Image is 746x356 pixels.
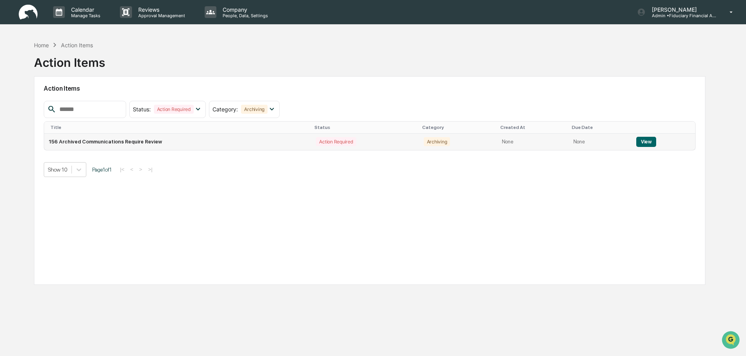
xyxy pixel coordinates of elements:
div: Status [314,125,416,130]
a: 🗄️Attestations [54,95,100,109]
h2: Action Items [44,85,696,92]
button: > [137,166,145,173]
div: We're available if you need us! [27,68,99,74]
div: 🖐️ [8,99,14,106]
a: View [636,139,656,145]
div: Created At [500,125,566,130]
td: None [569,134,632,150]
p: People, Data, Settings [216,13,272,18]
p: Company [216,6,272,13]
img: 1746055101610-c473b297-6a78-478c-a979-82029cc54cd1 [8,60,22,74]
p: Calendar [65,6,104,13]
span: Pylon [78,132,95,138]
span: Data Lookup [16,113,49,121]
div: Due Date [572,125,628,130]
button: >| [146,166,155,173]
p: Admin • Fiduciary Financial Advisors [646,13,718,18]
button: < [128,166,136,173]
div: Action Required [316,137,356,146]
a: 🔎Data Lookup [5,110,52,124]
span: Preclearance [16,98,50,106]
div: Title [50,125,308,130]
p: Reviews [132,6,189,13]
p: How can we help? [8,16,142,29]
span: Category : [212,106,238,113]
span: Status : [133,106,151,113]
p: Approval Management [132,13,189,18]
button: View [636,137,656,147]
div: Start new chat [27,60,128,68]
td: None [497,134,569,150]
img: logo [19,5,37,20]
button: Start new chat [133,62,142,72]
button: |< [118,166,127,173]
input: Clear [20,36,129,44]
iframe: Open customer support [721,330,742,351]
div: Archiving [241,105,268,114]
td: 156 Archived Communications Require Review [44,134,311,150]
span: Attestations [64,98,97,106]
a: 🖐️Preclearance [5,95,54,109]
a: Powered byPylon [55,132,95,138]
div: Home [34,42,49,48]
div: Action Required [154,105,194,114]
div: Action Items [34,49,105,70]
div: Archiving [424,137,450,146]
div: Action Items [61,42,93,48]
div: 🔎 [8,114,14,120]
div: 🗄️ [57,99,63,106]
p: [PERSON_NAME] [646,6,718,13]
div: Category [422,125,494,130]
span: Page 1 of 1 [92,166,112,173]
p: Manage Tasks [65,13,104,18]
